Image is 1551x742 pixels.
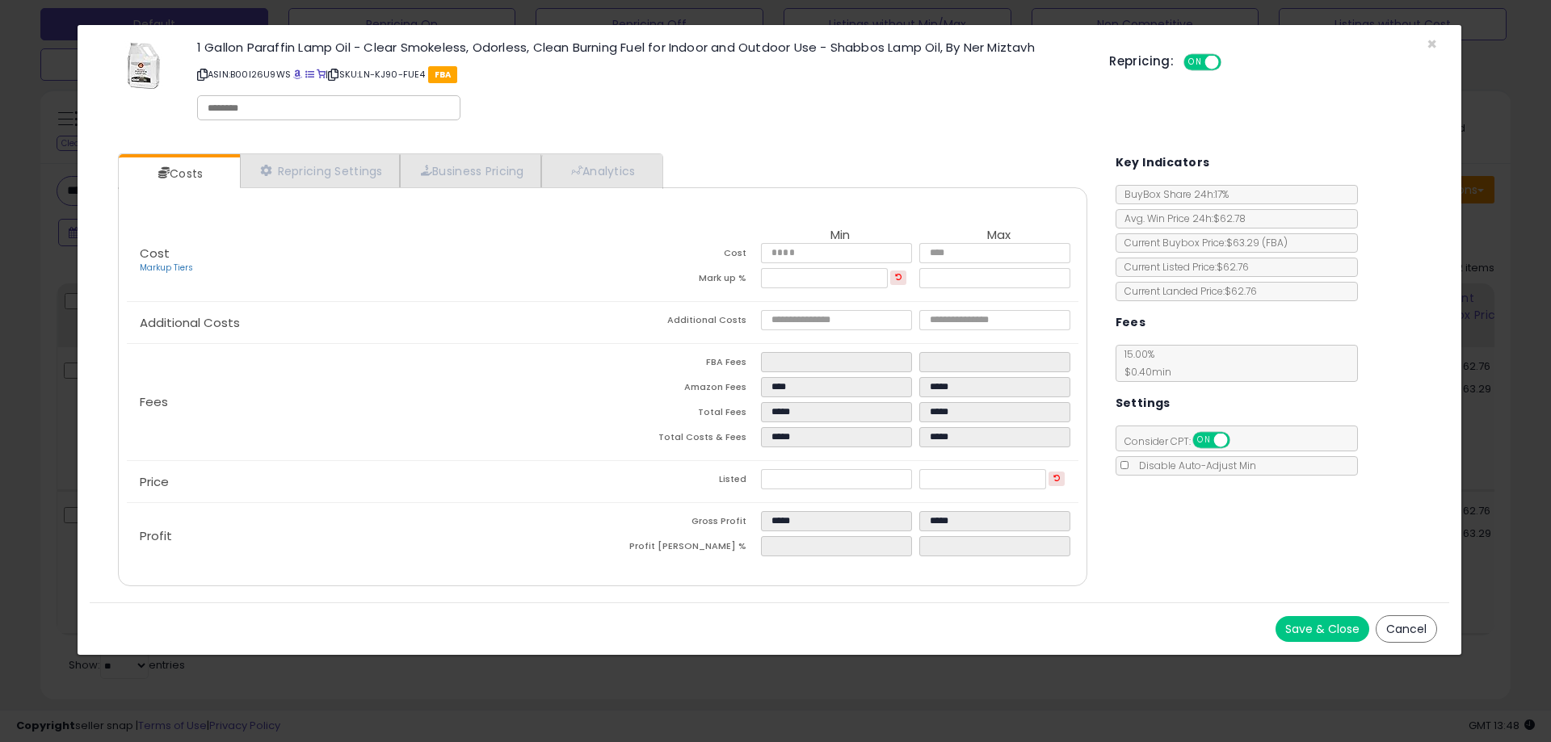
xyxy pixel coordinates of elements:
span: Consider CPT: [1116,434,1251,448]
p: Cost [127,247,603,275]
span: Current Listed Price: $62.76 [1116,260,1249,274]
h5: Key Indicators [1116,153,1210,173]
span: $0.40 min [1116,365,1171,379]
span: 15.00 % [1116,347,1171,379]
span: ON [1194,434,1214,447]
a: BuyBox page [293,68,302,81]
td: Profit [PERSON_NAME] % [603,536,761,561]
span: ON [1185,56,1205,69]
th: Min [761,228,919,243]
span: Current Landed Price: $62.76 [1116,284,1257,298]
button: Save & Close [1276,616,1369,642]
p: Additional Costs [127,317,603,329]
a: Costs [119,157,238,190]
span: OFF [1219,56,1245,69]
h5: Settings [1116,393,1171,413]
td: Mark up % [603,268,761,293]
span: BuyBox Share 24h: 17% [1116,187,1229,201]
td: Gross Profit [603,511,761,536]
a: Business Pricing [400,154,541,187]
td: Amazon Fees [603,377,761,402]
td: Listed [603,469,761,494]
h5: Repricing: [1109,55,1174,68]
span: Current Buybox Price: [1116,236,1288,249]
p: Price [127,476,603,488]
h3: 1 Gallon Paraffin Lamp Oil - Clear Smokeless, Odorless, Clean Burning Fuel for Indoor and Outdoor... [197,41,1085,53]
span: Avg. Win Price 24h: $62.78 [1116,212,1246,225]
td: Total Fees [603,402,761,427]
td: Total Costs & Fees [603,427,761,452]
a: Repricing Settings [240,154,400,187]
button: Cancel [1376,615,1437,643]
p: Profit [127,530,603,543]
td: FBA Fees [603,352,761,377]
span: OFF [1227,434,1253,447]
span: ( FBA ) [1262,236,1288,249]
td: Cost [603,243,761,268]
span: FBA [428,66,458,83]
a: Your listing only [317,68,326,81]
a: Markup Tiers [140,262,193,274]
a: Analytics [541,154,661,187]
span: × [1427,32,1437,56]
p: Fees [127,396,603,409]
p: ASIN: B00I26U9WS | SKU: LN-KJ90-FUE4 [197,61,1085,87]
img: 41dmGzmRp5L._SL60_.jpg [124,41,163,90]
th: Max [919,228,1078,243]
span: $63.29 [1226,236,1288,249]
a: All offer listings [305,68,314,81]
span: Disable Auto-Adjust Min [1131,459,1256,472]
td: Additional Costs [603,310,761,335]
h5: Fees [1116,312,1146,333]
